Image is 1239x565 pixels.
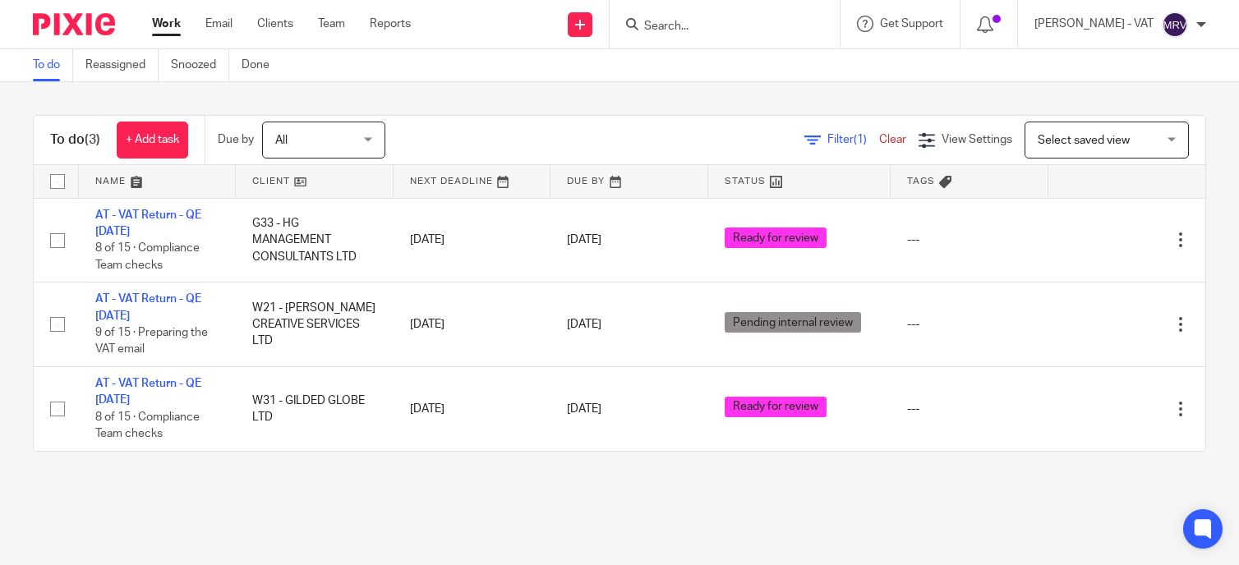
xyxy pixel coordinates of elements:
[394,198,550,282] td: [DATE]
[725,397,827,417] span: Ready for review
[394,367,550,451] td: [DATE]
[236,198,393,282] td: G33 - HG MANAGEMENT CONSULTANTS LTD
[567,403,601,415] span: [DATE]
[907,316,1031,333] div: ---
[117,122,188,158] a: + Add task
[827,134,879,145] span: Filter
[854,134,867,145] span: (1)
[942,134,1012,145] span: View Settings
[236,367,393,451] td: W31 - GILDED GLOBE LTD
[394,282,550,367] td: [DATE]
[95,411,200,440] span: 8 of 15 · Compliance Team checks
[318,16,345,32] a: Team
[257,16,293,32] a: Clients
[725,312,861,333] span: Pending internal review
[152,16,181,32] a: Work
[95,242,200,271] span: 8 of 15 · Compliance Team checks
[95,327,208,356] span: 9 of 15 · Preparing the VAT email
[205,16,233,32] a: Email
[567,319,601,330] span: [DATE]
[275,135,288,146] span: All
[907,401,1031,417] div: ---
[907,177,935,186] span: Tags
[879,134,906,145] a: Clear
[50,131,100,149] h1: To do
[880,18,943,30] span: Get Support
[218,131,254,148] p: Due by
[567,234,601,246] span: [DATE]
[370,16,411,32] a: Reports
[1162,11,1188,38] img: svg%3E
[725,227,827,248] span: Ready for review
[95,378,201,406] a: AT - VAT Return - QE [DATE]
[95,293,201,321] a: AT - VAT Return - QE [DATE]
[1034,16,1154,32] p: [PERSON_NAME] - VAT
[85,49,159,81] a: Reassigned
[171,49,229,81] a: Snoozed
[907,232,1031,248] div: ---
[1038,135,1130,146] span: Select saved view
[33,13,115,35] img: Pixie
[643,20,790,34] input: Search
[242,49,282,81] a: Done
[236,282,393,367] td: W21 - [PERSON_NAME] CREATIVE SERVICES LTD
[85,133,100,146] span: (3)
[33,49,73,81] a: To do
[95,209,201,237] a: AT - VAT Return - QE [DATE]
